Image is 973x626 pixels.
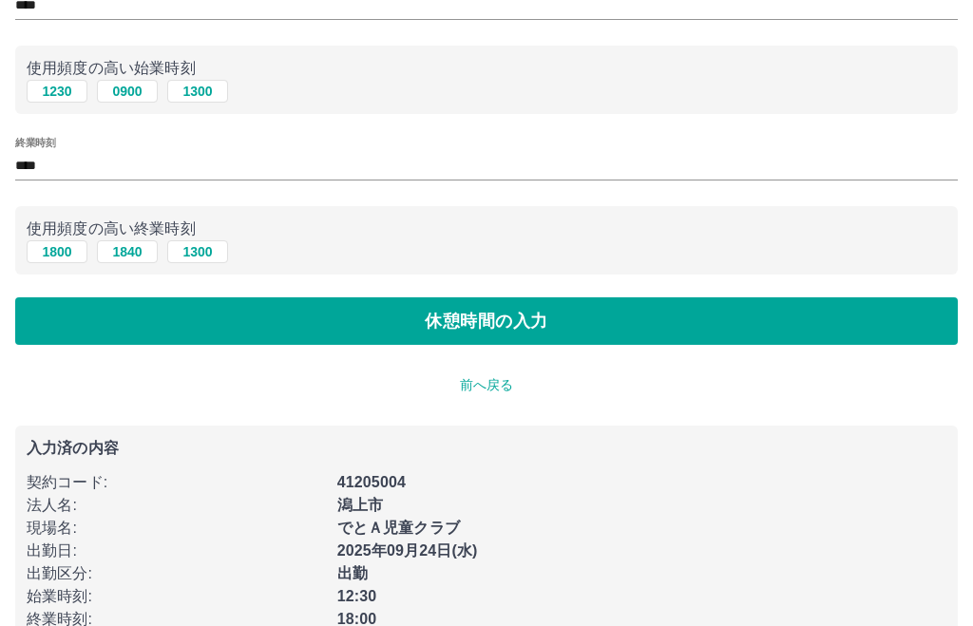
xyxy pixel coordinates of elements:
p: 出勤日 : [27,540,326,562]
p: 出勤区分 : [27,562,326,585]
b: 12:30 [337,588,377,604]
button: 1230 [27,80,87,103]
b: 41205004 [337,474,406,490]
p: 現場名 : [27,517,326,540]
button: 1840 [97,240,158,263]
button: 1800 [27,240,87,263]
b: 潟上市 [337,497,383,513]
button: 1300 [167,80,228,103]
button: 0900 [97,80,158,103]
b: 2025年09月24日(水) [337,542,478,559]
p: 使用頻度の高い始業時刻 [27,57,946,80]
p: 始業時刻 : [27,585,326,608]
p: 前へ戻る [15,375,958,395]
p: 入力済の内容 [27,441,946,456]
b: でとＡ児童クラブ [337,520,460,536]
button: 休憩時間の入力 [15,297,958,345]
label: 終業時刻 [15,136,55,150]
p: 契約コード : [27,471,326,494]
b: 出勤 [337,565,368,581]
p: 法人名 : [27,494,326,517]
p: 使用頻度の高い終業時刻 [27,218,946,240]
button: 1300 [167,240,228,263]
